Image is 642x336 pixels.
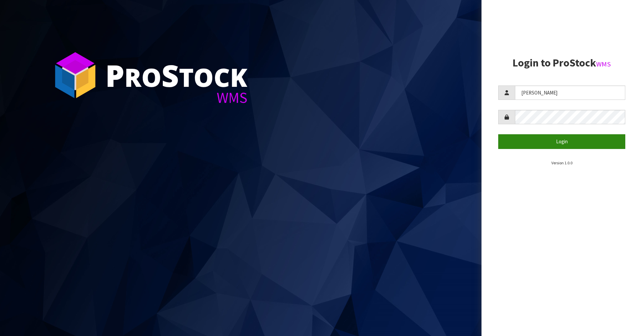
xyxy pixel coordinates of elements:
[162,55,179,96] span: S
[515,86,625,100] input: Username
[551,160,572,165] small: Version 1.0.0
[105,55,124,96] span: P
[596,60,611,68] small: WMS
[498,134,625,149] button: Login
[498,57,625,69] h2: Login to ProStock
[50,50,100,100] img: ProStock Cube
[105,90,247,105] div: WMS
[105,60,247,90] div: ro tock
